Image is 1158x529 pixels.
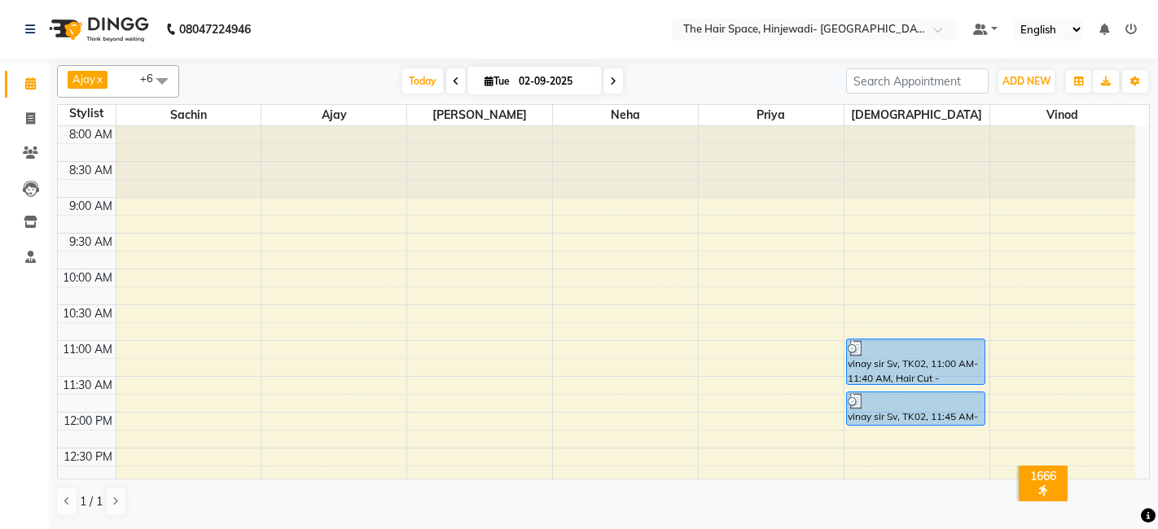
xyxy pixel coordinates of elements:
div: 12:00 PM [60,413,116,430]
div: 10:30 AM [59,305,116,322]
div: Stylist [58,105,116,122]
span: [DEMOGRAPHIC_DATA] [844,105,989,125]
div: 8:00 AM [66,126,116,143]
div: vinay sir Sv, TK02, 11:45 AM-12:15 PM, [PERSON_NAME] [847,392,985,425]
span: [PERSON_NAME] [407,105,552,125]
span: Vinod [990,105,1135,125]
div: 11:00 AM [59,341,116,358]
input: 2025-09-02 [514,69,595,94]
div: 9:30 AM [66,234,116,251]
span: Priya [699,105,844,125]
span: Ajay [261,105,406,125]
b: 08047224946 [179,7,251,52]
span: +6 [140,72,165,85]
div: 9:00 AM [66,198,116,215]
span: ADD NEW [1002,75,1051,87]
div: 11:30 AM [59,377,116,394]
span: Ajay [72,72,95,85]
div: 8:30 AM [66,162,116,179]
span: Neha [553,105,698,125]
a: x [95,72,103,85]
div: vinay sir Sv, TK02, 11:00 AM-11:40 AM, Hair Cut - [DEMOGRAPHIC_DATA] Hair Cut (Senior Stylist) [847,339,985,384]
button: ADD NEW [998,70,1055,93]
span: Today [402,68,443,94]
span: 1 / 1 [80,493,103,510]
div: 1666 [1022,469,1064,483]
span: Sachin [116,105,261,125]
img: logo [42,7,153,52]
div: 10:00 AM [59,269,116,286]
input: Search Appointment [846,68,989,94]
span: Tue [480,75,514,87]
div: 12:30 PM [60,448,116,466]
